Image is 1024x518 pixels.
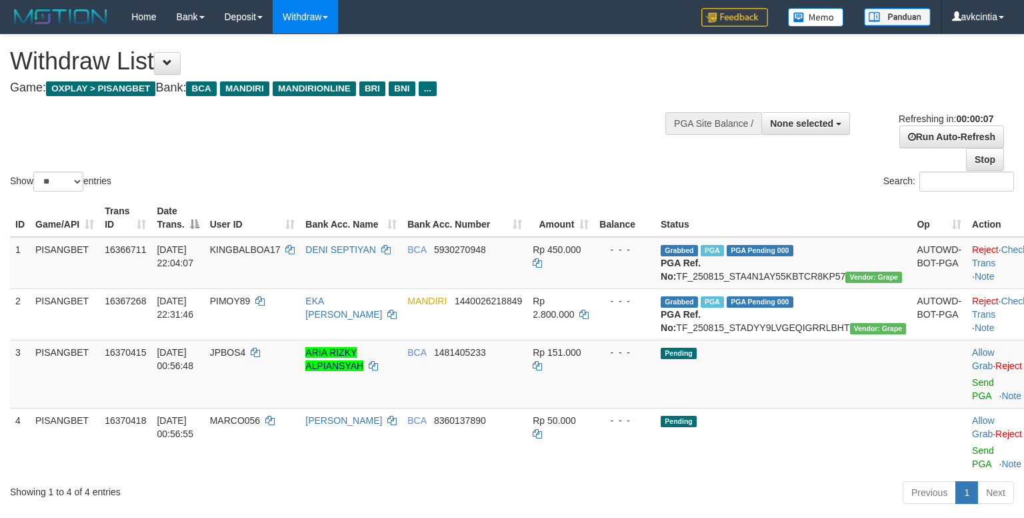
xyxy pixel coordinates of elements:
[972,347,994,371] a: Allow Grab
[30,237,99,289] td: PISANGBET
[972,296,999,306] a: Reject
[10,340,30,408] td: 3
[661,258,701,282] b: PGA Ref. No:
[10,237,30,289] td: 1
[105,296,146,306] span: 16367268
[273,81,356,96] span: MANDIRIONLINE
[300,199,402,237] th: Bank Acc. Name: activate to sort column ascending
[10,408,30,476] td: 4
[972,377,994,401] a: Send PGA
[210,244,281,255] span: KINGBALBOA17
[883,172,1014,192] label: Search:
[972,415,995,439] span: ·
[599,243,650,256] div: - - -
[845,272,902,283] span: Vendor URL: https://settle31.1velocity.biz
[655,237,911,289] td: TF_250815_STA4N1AY55KBTCR8KP57
[10,288,30,340] td: 2
[105,244,146,255] span: 16366711
[911,237,967,289] td: AUTOWD-BOT-PGA
[105,415,146,426] span: 16370418
[972,415,994,439] a: Allow Grab
[995,360,1022,371] a: Reject
[407,347,426,358] span: BCA
[533,244,581,255] span: Rp 450.000
[533,347,581,358] span: Rp 151.000
[533,296,574,320] span: Rp 2.800.000
[305,415,382,426] a: [PERSON_NAME]
[157,415,193,439] span: [DATE] 00:56:55
[701,296,724,308] span: Marked by avkarief
[661,309,701,333] b: PGA Ref. No:
[975,271,995,282] a: Note
[599,294,650,308] div: - - -
[151,199,204,237] th: Date Trans.: activate to sort column descending
[210,347,246,358] span: JPBOS4
[661,416,697,427] span: Pending
[975,322,995,333] a: Note
[972,347,995,371] span: ·
[30,408,99,476] td: PISANGBET
[655,199,911,237] th: Status
[10,7,111,27] img: MOTION_logo.png
[10,199,30,237] th: ID
[46,81,155,96] span: OXPLAY > PISANGBET
[455,296,522,306] span: Copy 1440026218849 to clipboard
[701,245,724,256] span: Marked by avkcintia
[389,81,415,96] span: BNI
[727,296,793,308] span: PGA Pending
[955,481,978,504] a: 1
[305,244,376,255] a: DENI SEPTIYAN
[407,415,426,426] span: BCA
[10,480,417,499] div: Showing 1 to 4 of 4 entries
[157,244,193,268] span: [DATE] 22:04:07
[527,199,594,237] th: Amount: activate to sort column ascending
[10,48,669,75] h1: Withdraw List
[956,113,993,124] strong: 00:00:07
[30,340,99,408] td: PISANGBET
[903,481,956,504] a: Previous
[599,414,650,427] div: - - -
[33,172,83,192] select: Showentries
[30,199,99,237] th: Game/API: activate to sort column ascending
[407,244,426,255] span: BCA
[402,199,527,237] th: Bank Acc. Number: activate to sort column ascending
[419,81,437,96] span: ...
[434,415,486,426] span: Copy 8360137890 to clipboard
[788,8,844,27] img: Button%20Memo.svg
[359,81,385,96] span: BRI
[864,8,931,26] img: panduan.png
[1001,391,1021,401] a: Note
[661,348,697,359] span: Pending
[899,113,993,124] span: Refreshing in:
[407,296,447,306] span: MANDIRI
[157,296,193,320] span: [DATE] 22:31:46
[899,125,1004,148] a: Run Auto-Refresh
[10,81,669,95] h4: Game: Bank:
[701,8,768,27] img: Feedback.jpg
[220,81,269,96] span: MANDIRI
[210,296,251,306] span: PIMOY89
[305,347,363,371] a: ARIA RIZKY ALPIANSYAH
[972,244,999,255] a: Reject
[434,347,486,358] span: Copy 1481405233 to clipboard
[665,112,761,135] div: PGA Site Balance /
[977,481,1014,504] a: Next
[30,288,99,340] td: PISANGBET
[911,199,967,237] th: Op: activate to sort column ascending
[972,445,994,469] a: Send PGA
[434,244,486,255] span: Copy 5930270948 to clipboard
[727,245,793,256] span: PGA Pending
[305,296,382,320] a: EKA [PERSON_NAME]
[655,288,911,340] td: TF_250815_STADYY9LVGEQIGRRLBHT
[105,347,146,358] span: 16370415
[661,245,698,256] span: Grabbed
[911,288,967,340] td: AUTOWD-BOT-PGA
[210,415,260,426] span: MARCO056
[661,296,698,308] span: Grabbed
[919,172,1014,192] input: Search:
[594,199,655,237] th: Balance
[761,112,850,135] button: None selected
[533,415,576,426] span: Rp 50.000
[157,347,193,371] span: [DATE] 00:56:48
[966,148,1004,171] a: Stop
